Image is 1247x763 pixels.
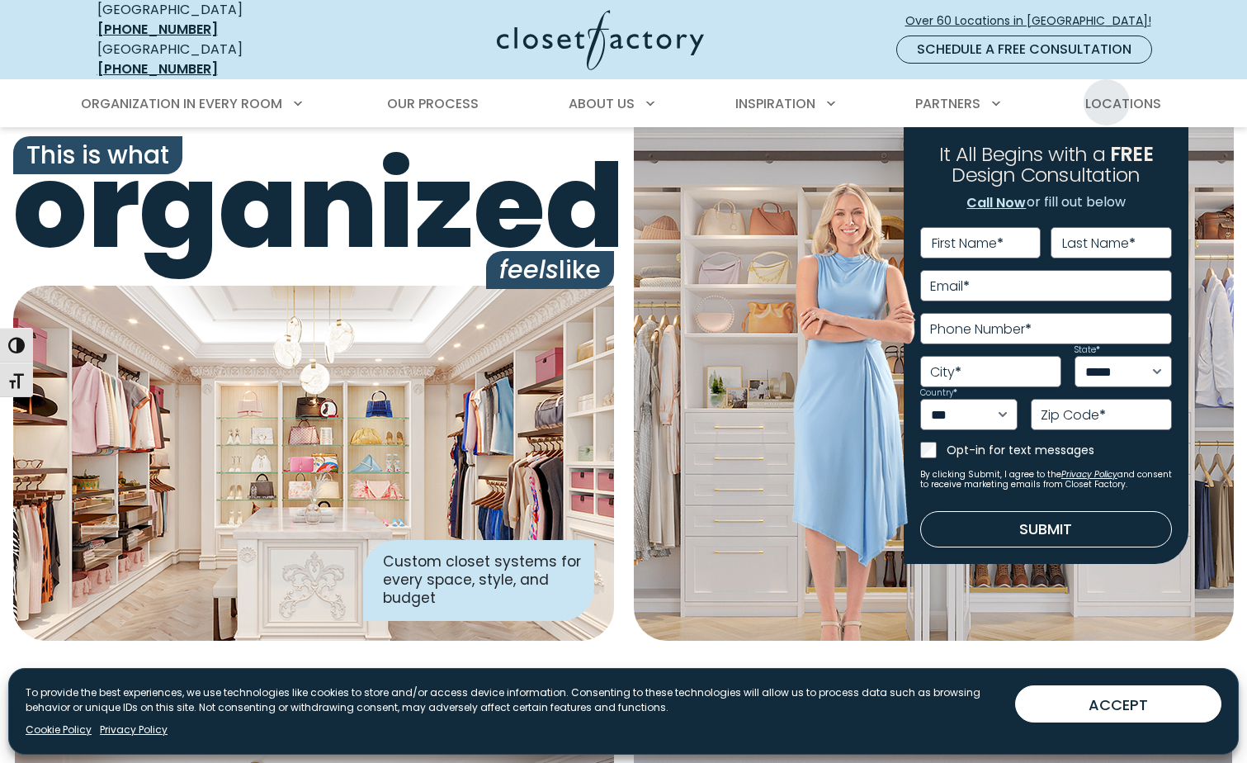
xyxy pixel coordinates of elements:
[920,389,957,397] label: Country
[13,286,614,641] img: Closet Factory designed closet
[920,470,1172,490] small: By clicking Submit, I agree to the and consent to receive marketing emails from Closet Factory.
[100,723,168,737] a: Privacy Policy
[97,40,337,79] div: [GEOGRAPHIC_DATA]
[363,540,594,621] div: Custom closet systems for every space, style, and budget
[896,36,1152,64] a: Schedule a Free Consultation
[1085,94,1161,113] span: Locations
[1015,685,1221,723] button: ACCEPT
[1061,468,1117,481] a: Privacy Policy
[69,81,1179,127] nav: Primary Menu
[735,94,815,113] span: Inspiration
[26,685,1002,715] p: To provide the best experiences, we use technologies like cookies to store and/or access device i...
[932,237,1004,250] label: First Name
[497,10,704,70] img: Closet Factory Logo
[966,192,1126,214] p: or fill out below
[81,94,282,113] span: Organization in Every Room
[1062,237,1136,250] label: Last Name
[97,20,218,39] a: [PHONE_NUMBER]
[486,251,614,289] span: like
[387,94,479,113] span: Our Process
[26,723,92,737] a: Cookie Policy
[930,366,961,379] label: City
[1075,346,1100,354] label: State
[1110,140,1153,168] span: FREE
[13,148,614,264] span: organized
[947,442,1172,458] label: Opt-in for text messages
[939,140,1105,168] span: It All Begins with a
[915,94,980,113] span: Partners
[569,94,635,113] span: About Us
[97,59,218,78] a: [PHONE_NUMBER]
[905,12,1164,30] span: Over 60 Locations in [GEOGRAPHIC_DATA]!
[920,511,1172,547] button: Submit
[1041,409,1106,422] label: Zip Code
[952,162,1140,189] span: Design Consultation
[966,192,1027,214] a: Call Now
[930,280,970,293] label: Email
[499,252,559,287] i: feels
[905,7,1165,36] a: Over 60 Locations in [GEOGRAPHIC_DATA]!
[930,323,1032,336] label: Phone Number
